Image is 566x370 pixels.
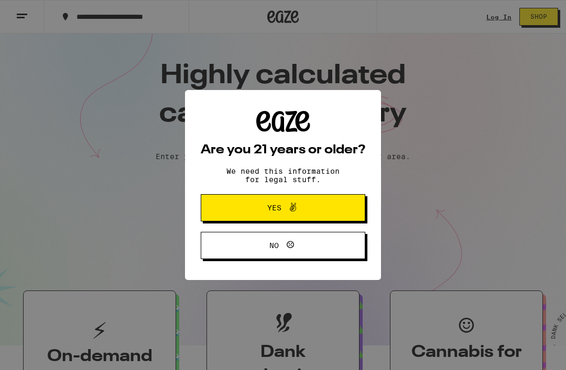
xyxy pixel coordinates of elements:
button: Yes [201,194,365,221]
span: No [269,242,279,249]
span: Yes [267,204,281,211]
p: We need this information for legal stuff. [217,167,349,184]
button: No [201,232,365,259]
h2: Are you 21 years or older? [201,144,365,156]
